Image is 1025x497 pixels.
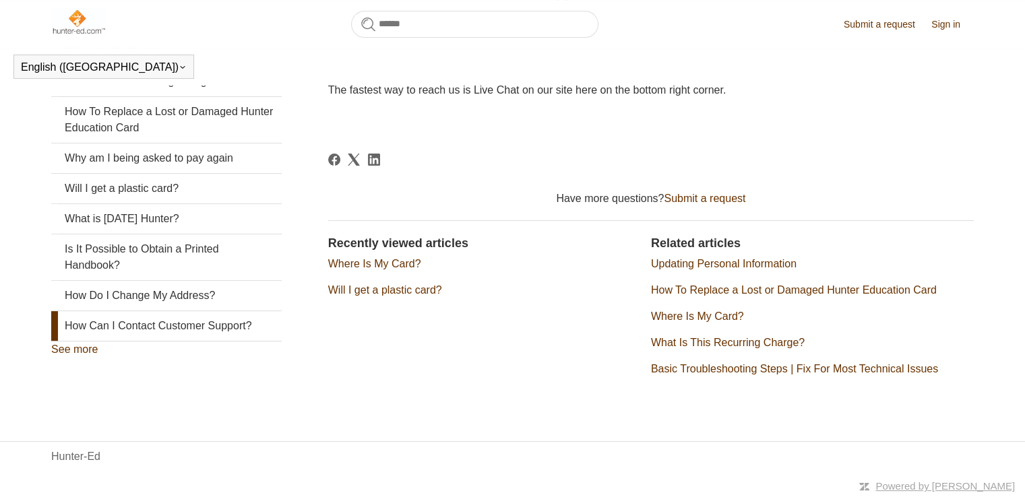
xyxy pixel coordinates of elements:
[51,174,282,203] a: Will I get a plastic card?
[368,154,380,166] svg: Share this page on LinkedIn
[348,154,360,166] a: X Corp
[328,84,726,96] span: The fastest way to reach us is Live Chat on our site here on the bottom right corner.
[21,61,187,73] button: English ([GEOGRAPHIC_DATA])
[328,154,340,166] a: Facebook
[51,143,282,173] a: Why am I being asked to pay again
[51,234,282,280] a: Is It Possible to Obtain a Printed Handbook?
[51,311,282,341] a: How Can I Contact Customer Support?
[51,281,282,310] a: How Do I Change My Address?
[651,337,805,348] a: What Is This Recurring Charge?
[931,18,974,32] a: Sign in
[51,8,106,35] img: Hunter-Ed Help Center home page
[875,480,1015,492] a: Powered by [PERSON_NAME]
[368,154,380,166] a: LinkedIn
[51,97,282,143] a: How To Replace a Lost or Damaged Hunter Education Card
[651,284,937,296] a: How To Replace a Lost or Damaged Hunter Education Card
[351,11,598,38] input: Search
[328,191,974,207] div: Have more questions?
[328,284,442,296] a: Will I get a plastic card?
[844,18,929,32] a: Submit a request
[51,449,100,465] a: Hunter-Ed
[348,154,360,166] svg: Share this page on X Corp
[651,363,938,374] a: Basic Troubleshooting Steps | Fix For Most Technical Issues
[328,234,638,253] h2: Recently viewed articles
[651,258,797,269] a: Updating Personal Information
[328,154,340,166] svg: Share this page on Facebook
[664,193,745,204] a: Submit a request
[51,204,282,234] a: What is [DATE] Hunter?
[651,234,974,253] h2: Related articles
[328,258,421,269] a: Where Is My Card?
[51,343,98,355] a: See more
[651,310,744,322] a: Where Is My Card?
